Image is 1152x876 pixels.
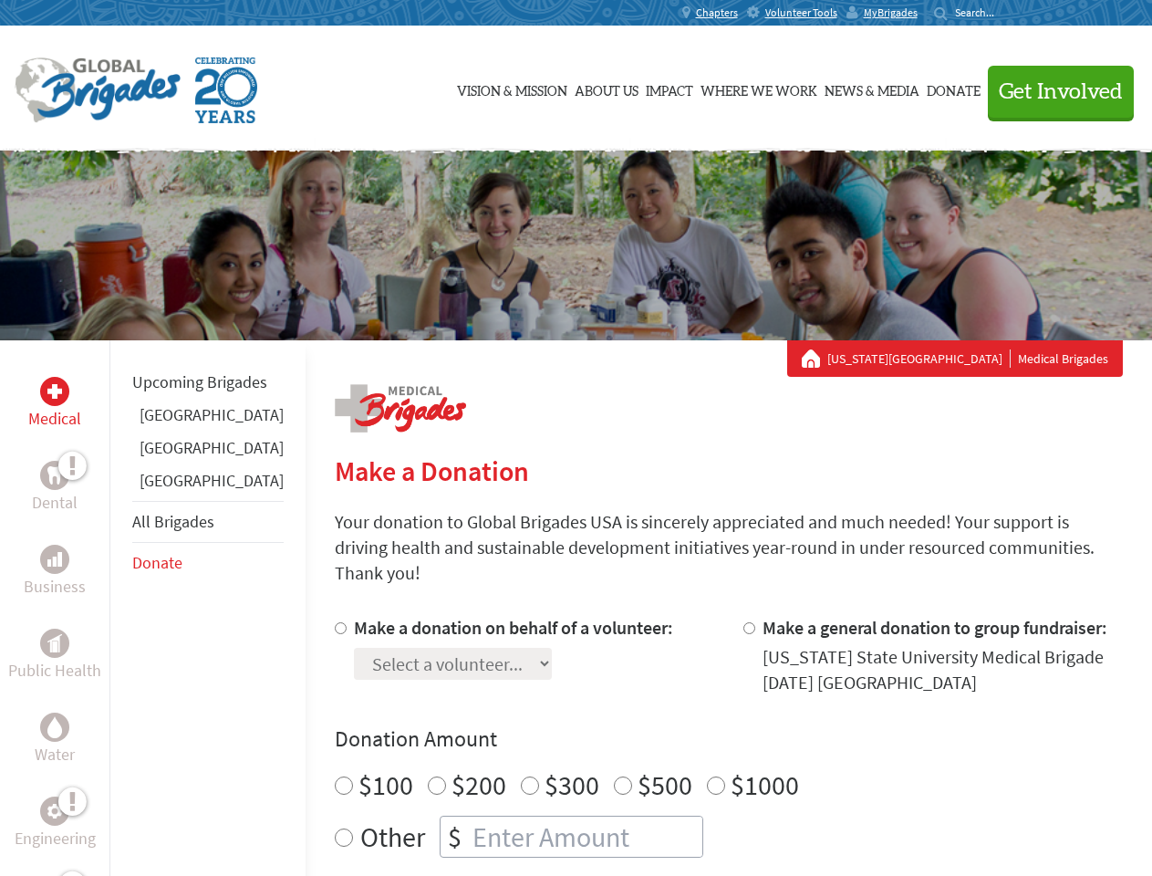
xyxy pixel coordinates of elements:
div: [US_STATE] State University Medical Brigade [DATE] [GEOGRAPHIC_DATA] [763,644,1123,695]
a: Vision & Mission [457,43,567,134]
span: Volunteer Tools [765,5,837,20]
p: Business [24,574,86,600]
a: [GEOGRAPHIC_DATA] [140,437,284,458]
p: Medical [28,406,81,432]
a: DentalDental [32,461,78,516]
label: $200 [451,767,506,802]
label: Make a general donation to group fundraiser: [763,616,1107,639]
img: logo-medical.png [335,384,466,433]
a: EngineeringEngineering [15,797,96,851]
p: Public Health [8,658,101,683]
a: [GEOGRAPHIC_DATA] [140,404,284,425]
a: Impact [646,43,693,134]
li: Panama [132,468,284,501]
div: Medical [40,377,69,406]
img: Dental [47,466,62,484]
span: MyBrigades [864,5,918,20]
img: Public Health [47,634,62,652]
img: Global Brigades Logo [15,57,181,123]
label: Other [360,816,425,858]
p: Water [35,742,75,767]
a: News & Media [825,43,919,134]
li: Donate [132,543,284,583]
button: Get Involved [988,66,1134,118]
span: Get Involved [999,81,1123,103]
div: Dental [40,461,69,490]
a: Donate [132,552,182,573]
a: Upcoming Brigades [132,371,267,392]
a: About Us [575,43,638,134]
p: Your donation to Global Brigades USA is sincerely appreciated and much needed! Your support is dr... [335,509,1123,586]
img: Water [47,716,62,737]
h4: Donation Amount [335,725,1123,754]
a: MedicalMedical [28,377,81,432]
a: Where We Work [701,43,817,134]
li: All Brigades [132,501,284,543]
label: $500 [638,767,692,802]
a: [US_STATE][GEOGRAPHIC_DATA] [827,349,1011,368]
p: Dental [32,490,78,516]
img: Business [47,552,62,567]
h2: Make a Donation [335,454,1123,487]
label: $300 [545,767,599,802]
a: Donate [927,43,981,134]
a: BusinessBusiness [24,545,86,600]
img: Engineering [47,804,62,819]
a: All Brigades [132,511,214,532]
li: Guatemala [132,435,284,468]
img: Global Brigades Celebrating 20 Years [195,57,257,123]
div: Engineering [40,797,69,826]
label: $100 [358,767,413,802]
div: Medical Brigades [802,349,1108,368]
label: $1000 [731,767,799,802]
a: [GEOGRAPHIC_DATA] [140,470,284,491]
div: Business [40,545,69,574]
li: Ghana [132,402,284,435]
input: Enter Amount [469,817,702,857]
div: Water [40,713,69,742]
div: Public Health [40,629,69,658]
input: Search... [955,5,1007,19]
p: Engineering [15,826,96,851]
a: WaterWater [35,713,75,767]
li: Upcoming Brigades [132,362,284,402]
label: Make a donation on behalf of a volunteer: [354,616,673,639]
div: $ [441,817,469,857]
span: Chapters [696,5,738,20]
a: Public HealthPublic Health [8,629,101,683]
img: Medical [47,384,62,399]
